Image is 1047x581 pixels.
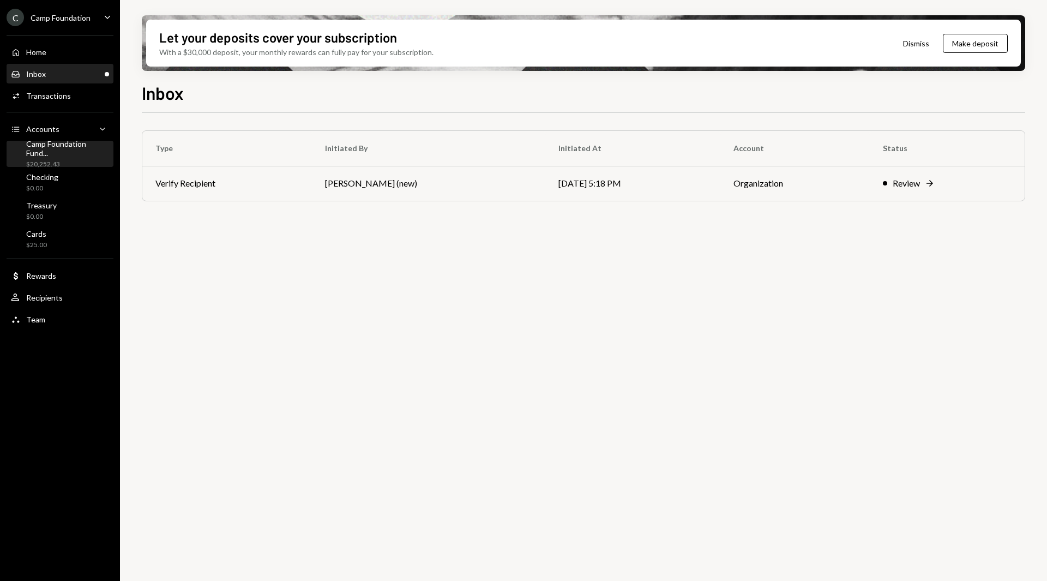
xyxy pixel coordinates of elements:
[7,9,24,26] div: C
[26,160,109,169] div: $20,252.43
[26,241,47,250] div: $25.00
[26,69,46,79] div: Inbox
[7,64,113,83] a: Inbox
[870,131,1025,166] th: Status
[159,28,397,46] div: Let your deposits cover your subscription
[7,141,113,167] a: Camp Foundation Fund...$20,252.43
[26,139,109,158] div: Camp Foundation Fund...
[26,271,56,280] div: Rewards
[7,197,113,224] a: Treasury$0.00
[26,212,57,221] div: $0.00
[7,42,113,62] a: Home
[26,229,47,238] div: Cards
[545,166,720,201] td: [DATE] 5:18 PM
[893,177,920,190] div: Review
[26,172,58,182] div: Checking
[312,131,545,166] th: Initiated By
[943,34,1008,53] button: Make deposit
[142,82,184,104] h1: Inbox
[26,91,71,100] div: Transactions
[26,47,46,57] div: Home
[26,315,45,324] div: Team
[7,226,113,252] a: Cards$25.00
[142,166,312,201] td: Verify Recipient
[142,131,312,166] th: Type
[7,266,113,285] a: Rewards
[26,293,63,302] div: Recipients
[545,131,720,166] th: Initiated At
[31,13,91,22] div: Camp Foundation
[7,169,113,195] a: Checking$0.00
[26,184,58,193] div: $0.00
[7,86,113,105] a: Transactions
[26,124,59,134] div: Accounts
[720,166,870,201] td: Organization
[7,287,113,307] a: Recipients
[7,119,113,139] a: Accounts
[26,201,57,210] div: Treasury
[7,309,113,329] a: Team
[312,166,545,201] td: [PERSON_NAME] (new)
[889,31,943,56] button: Dismiss
[720,131,870,166] th: Account
[159,46,434,58] div: With a $30,000 deposit, your monthly rewards can fully pay for your subscription.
